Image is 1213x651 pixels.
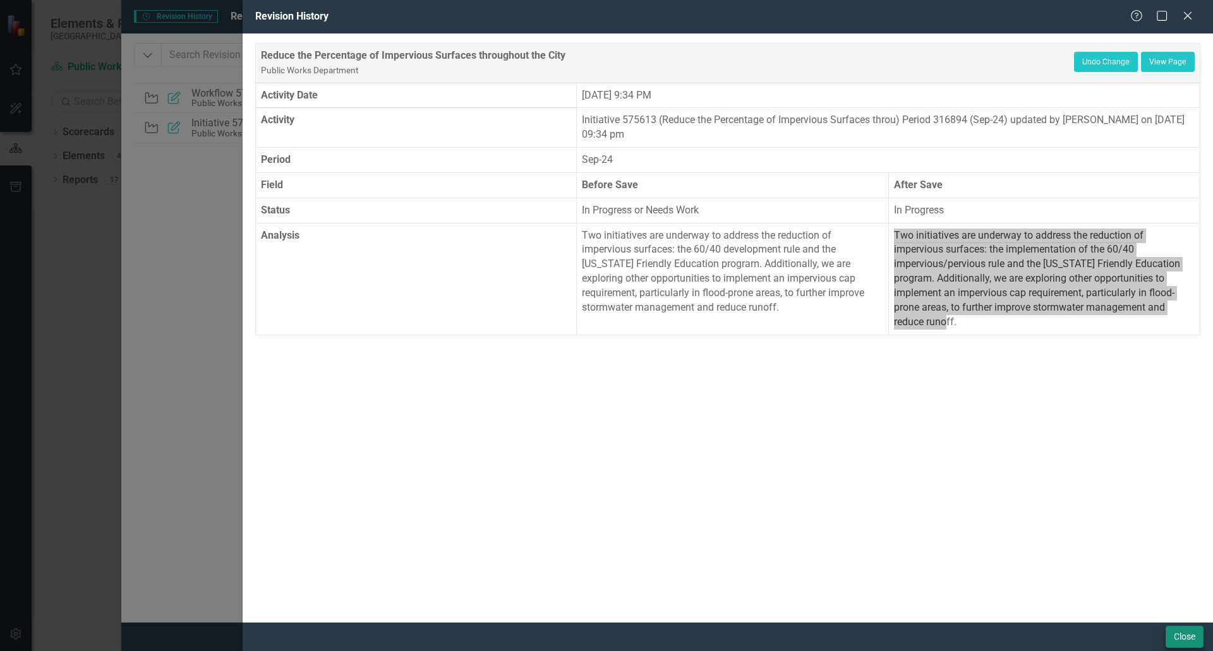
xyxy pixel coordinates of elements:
[1141,52,1195,72] a: View Page
[261,65,358,75] small: Public Works Department
[256,83,577,108] th: Activity Date
[256,223,577,335] th: Analysis
[256,198,577,223] th: Status
[256,108,577,148] th: Activity
[256,148,577,173] th: Period
[1074,52,1138,72] button: Undo Change
[255,10,329,22] span: Revision History
[894,229,1195,330] p: Two initiatives are underway to address the reduction of impervious surfaces: the implementation ...
[577,148,1200,173] td: Sep-24
[256,172,577,198] th: Field
[888,198,1200,223] td: In Progress
[577,172,888,198] th: Before Save
[261,49,1074,78] div: Reduce the Percentage of Impervious Surfaces throughout the City
[888,172,1200,198] th: After Save
[577,83,1200,108] td: [DATE] 9:34 PM
[1166,626,1204,648] button: Close
[577,198,888,223] td: In Progress or Needs Work
[577,108,1200,148] td: Initiative 575613 (Reduce the Percentage of Impervious Surfaces throu) Period 316894 (Sep-24) upd...
[582,229,883,315] p: Two initiatives are underway to address the reduction of impervious surfaces: the 60/40 developme...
